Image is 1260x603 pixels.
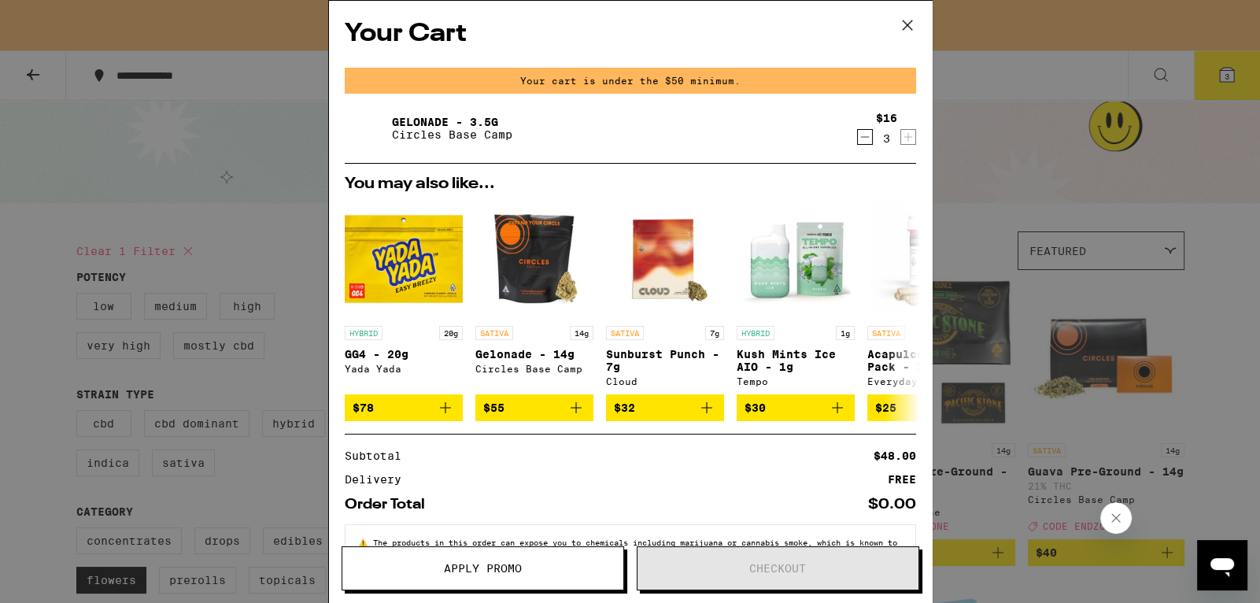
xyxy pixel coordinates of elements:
[345,348,463,361] p: GG4 - 20g
[475,326,513,340] p: SATIVA
[345,68,916,94] div: Your cart is under the $50 minimum.
[875,401,896,414] span: $25
[637,546,919,590] button: Checkout
[888,474,916,485] div: FREE
[353,401,374,414] span: $78
[606,394,724,421] button: Add to bag
[345,176,916,192] h2: You may also like...
[737,394,855,421] button: Add to bag
[444,563,522,574] span: Apply Promo
[439,326,463,340] p: 20g
[606,326,644,340] p: SATIVA
[874,450,916,461] div: $48.00
[1197,540,1247,590] iframe: Button to launch messaging window
[358,538,373,547] span: ⚠️
[345,200,463,394] a: Open page for GG4 - 20g from Yada Yada
[475,364,593,374] div: Circles Base Camp
[606,376,724,387] div: Cloud
[737,376,855,387] div: Tempo
[867,394,985,421] button: Add to bag
[345,364,463,374] div: Yada Yada
[867,348,985,373] p: Acapulco Gold 5-Pack - 3.5g
[606,348,724,373] p: Sunburst Punch - 7g
[705,326,724,340] p: 7g
[483,401,504,414] span: $55
[867,326,905,340] p: SATIVA
[345,200,463,318] img: Yada Yada - GG4 - 20g
[345,106,389,150] img: Gelonade - 3.5g
[614,401,635,414] span: $32
[345,474,412,485] div: Delivery
[475,394,593,421] button: Add to bag
[392,116,512,128] a: Gelonade - 3.5g
[876,132,897,145] div: 3
[900,129,916,145] button: Increment
[345,326,382,340] p: HYBRID
[737,200,855,394] a: Open page for Kush Mints Ice AIO - 1g from Tempo
[868,498,916,512] div: $0.00
[570,326,593,340] p: 14g
[345,394,463,421] button: Add to bag
[342,546,624,590] button: Apply Promo
[737,200,855,318] img: Tempo - Kush Mints Ice AIO - 1g
[345,17,916,52] h2: Your Cart
[606,200,724,318] img: Cloud - Sunburst Punch - 7g
[737,348,855,373] p: Kush Mints Ice AIO - 1g
[745,401,766,414] span: $30
[345,498,436,512] div: Order Total
[392,128,512,141] p: Circles Base Camp
[606,200,724,394] a: Open page for Sunburst Punch - 7g from Cloud
[9,11,113,24] span: Hi. Need any help?
[345,450,412,461] div: Subtotal
[867,200,985,318] img: Everyday - Acapulco Gold 5-Pack - 3.5g
[857,129,873,145] button: Decrement
[867,376,985,387] div: Everyday
[737,326,774,340] p: HYBRID
[475,200,593,318] img: Circles Base Camp - Gelonade - 14g
[358,538,897,566] span: The products in this order can expose you to chemicals including marijuana or cannabis smoke, whi...
[867,200,985,394] a: Open page for Acapulco Gold 5-Pack - 3.5g from Everyday
[836,326,855,340] p: 1g
[1100,502,1132,534] iframe: Close message
[749,563,806,574] span: Checkout
[475,348,593,361] p: Gelonade - 14g
[475,200,593,394] a: Open page for Gelonade - 14g from Circles Base Camp
[876,112,897,124] div: $16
